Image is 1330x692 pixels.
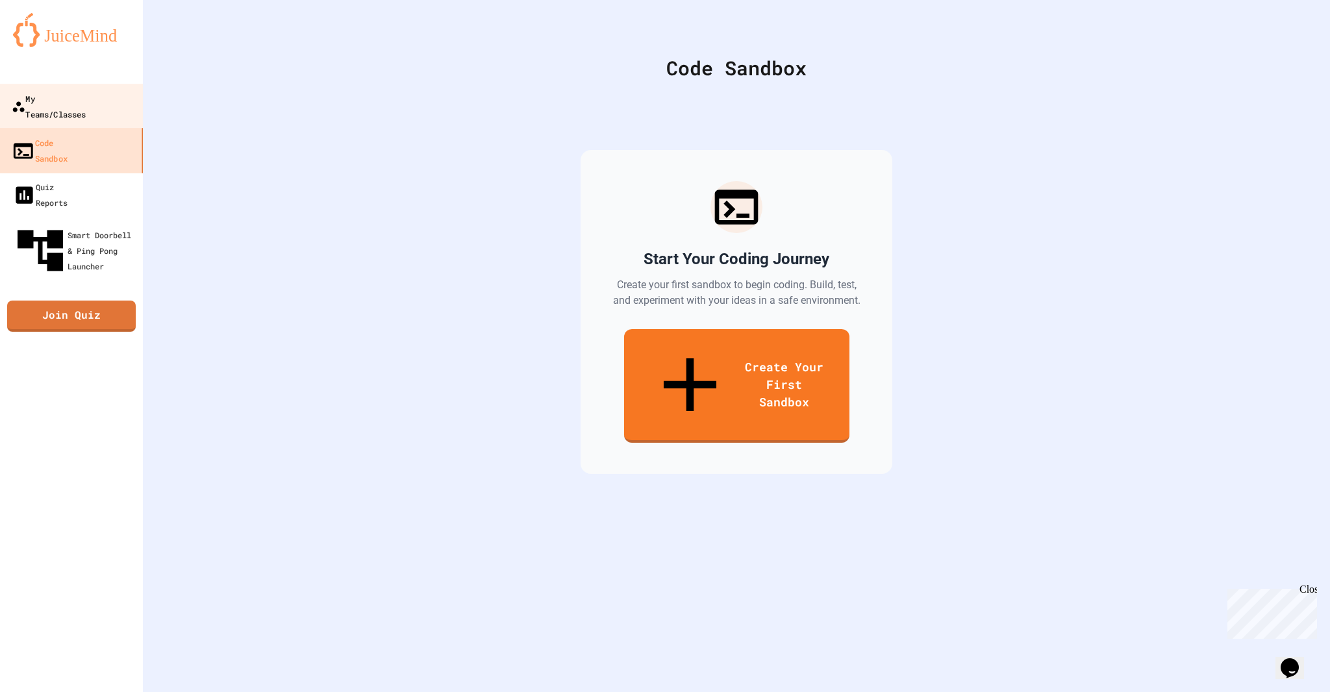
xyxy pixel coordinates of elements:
div: Code Sandbox [175,53,1298,82]
a: Create Your First Sandbox [624,329,849,443]
p: Create your first sandbox to begin coding. Build, test, and experiment with your ideas in a safe ... [612,277,861,308]
div: Chat with us now!Close [5,5,90,82]
div: Code Sandbox [12,134,68,166]
iframe: chat widget [1275,640,1317,679]
div: Quiz Reports [13,179,68,210]
a: Join Quiz [7,301,136,332]
img: logo-orange.svg [13,13,130,47]
div: Smart Doorbell & Ping Pong Launcher [13,223,138,278]
iframe: chat widget [1222,584,1317,639]
h2: Start Your Coding Journey [644,249,829,269]
div: My Teams/Classes [12,90,86,122]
